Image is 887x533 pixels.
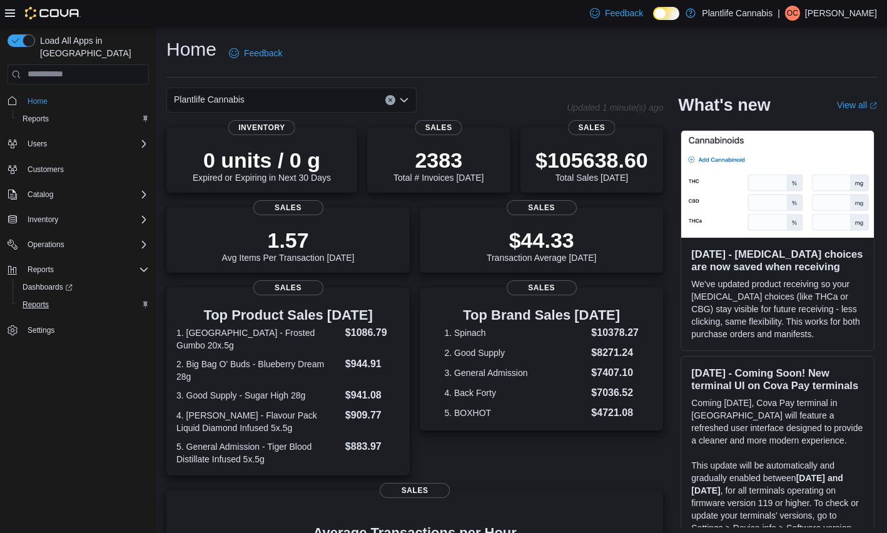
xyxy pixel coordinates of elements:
h1: Home [166,37,216,62]
dd: $944.91 [345,357,400,372]
button: Home [3,92,154,110]
span: Dashboards [18,280,149,295]
span: Plantlife Cannabis [174,92,245,107]
span: Dark Mode [653,20,654,21]
span: Settings [23,322,149,338]
span: Home [28,96,48,106]
span: OC [787,6,798,21]
span: Feedback [605,7,643,19]
p: 1.57 [222,228,355,253]
h3: Top Brand Sales [DATE] [444,308,639,323]
button: Users [3,135,154,153]
dd: $909.77 [345,408,400,423]
dt: 1. [GEOGRAPHIC_DATA] - Frosted Gumbo 20x.5g [176,327,340,352]
span: Sales [253,200,323,215]
dt: 5. General Admission - Tiger Blood Distillate Infused 5x.5g [176,440,340,465]
span: Reports [28,265,54,275]
span: Catalog [28,190,53,200]
dt: 1. Spinach [444,327,586,339]
div: Total Sales [DATE] [535,148,648,183]
span: Inventory [23,212,149,227]
span: Dashboards [23,282,73,292]
span: Customers [28,165,64,175]
button: Settings [3,321,154,339]
dt: 4. [PERSON_NAME] - Flavour Pack Liquid Diamond Infused 5x.5g [176,409,340,434]
a: Settings [23,323,59,338]
button: Users [23,136,52,151]
span: Operations [23,237,149,252]
span: Reports [23,300,49,310]
span: Settings [28,325,54,335]
span: Sales [415,120,462,135]
button: Operations [23,237,69,252]
p: 2383 [393,148,484,173]
dd: $10378.27 [591,325,639,340]
p: | [778,6,780,21]
a: Reports [18,111,54,126]
svg: External link [869,102,877,109]
button: Reports [3,261,154,278]
a: Dashboards [18,280,78,295]
div: Total # Invoices [DATE] [393,148,484,183]
p: [PERSON_NAME] [805,6,877,21]
span: Feedback [244,47,282,59]
span: Sales [568,120,615,135]
p: $44.33 [487,228,597,253]
button: Inventory [3,211,154,228]
div: Avg Items Per Transaction [DATE] [222,228,355,263]
button: Inventory [23,212,63,227]
dt: 2. Good Supply [444,347,586,359]
p: Updated 1 minute(s) ago [567,103,663,113]
span: Load All Apps in [GEOGRAPHIC_DATA] [35,34,149,59]
p: $105638.60 [535,148,648,173]
button: Reports [23,262,59,277]
dd: $7407.10 [591,365,639,380]
dt: 3. General Admission [444,367,586,379]
span: Reports [23,114,49,124]
span: Users [23,136,149,151]
span: Inventory [28,215,58,225]
span: Inventory [228,120,295,135]
button: Customers [3,160,154,178]
span: Users [28,139,47,149]
dt: 5. BOXHOT [444,407,586,419]
dd: $8271.24 [591,345,639,360]
dd: $4721.08 [591,405,639,420]
dd: $1086.79 [345,325,400,340]
dt: 4. Back Forty [444,387,586,399]
span: Customers [23,161,149,177]
h3: [DATE] - Coming Soon! New terminal UI on Cova Pay terminals [691,367,864,392]
a: Reports [18,297,54,312]
h2: What's new [678,95,770,115]
span: Sales [507,280,577,295]
a: Feedback [585,1,648,26]
p: We've updated product receiving so your [MEDICAL_DATA] choices (like THCa or CBG) stay visible fo... [691,278,864,340]
button: Reports [13,110,154,128]
span: Reports [18,111,149,126]
a: Feedback [224,41,287,66]
button: Catalog [23,187,58,202]
dd: $883.97 [345,439,400,454]
a: Dashboards [13,278,154,296]
p: Plantlife Cannabis [702,6,773,21]
div: Orianna Christensen [785,6,800,21]
dt: 3. Good Supply - Sugar High 28g [176,389,340,402]
span: Reports [18,297,149,312]
dt: 2. Big Bag O' Buds - Blueberry Dream 28g [176,358,340,383]
span: Sales [380,483,450,498]
div: Transaction Average [DATE] [487,228,597,263]
div: Expired or Expiring in Next 30 Days [193,148,331,183]
span: Reports [23,262,149,277]
span: Home [23,93,149,109]
span: Sales [507,200,577,215]
img: Cova [25,7,81,19]
span: Operations [28,240,64,250]
a: Customers [23,162,69,177]
a: View allExternal link [837,100,877,110]
button: Reports [13,296,154,313]
a: Home [23,94,53,109]
dd: $7036.52 [591,385,639,400]
nav: Complex example [8,87,149,372]
button: Clear input [385,95,395,105]
button: Open list of options [399,95,409,105]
